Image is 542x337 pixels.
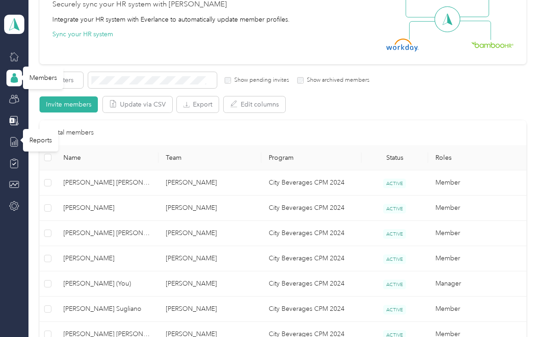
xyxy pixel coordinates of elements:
td: Member [428,221,531,246]
span: ACTIVE [383,254,406,264]
td: Osoria [158,221,261,246]
td: Reginald D. Litman [56,196,158,221]
div: Reports [23,129,58,151]
td: Osoria [158,196,261,221]
span: ACTIVE [383,179,406,188]
span: [PERSON_NAME] [63,203,151,213]
td: City Beverages CPM 2024 [261,221,361,246]
td: Member [428,297,531,322]
button: Update via CSV [103,96,172,112]
td: Manager [428,271,531,297]
td: Osoria [158,271,261,297]
td: Kennedy F. Castro [56,221,158,246]
img: Line Left Down [409,21,441,39]
div: Integrate your HR system with Everlance to automatically update member profiles. [52,15,290,24]
span: [PERSON_NAME] (You) [63,279,151,289]
button: Edit columns [224,96,285,112]
span: ACTIVE [383,305,406,315]
img: BambooHR [471,41,514,48]
td: Osoria [158,170,261,196]
span: Name [63,154,151,162]
td: City Beverages CPM 2024 [261,196,361,221]
button: Invite members [40,96,98,112]
img: Workday [386,39,418,51]
td: Carlos J. Negron Santana [56,170,158,196]
th: Name [56,145,158,170]
label: Show archived members [304,76,369,84]
td: City Beverages CPM 2024 [261,246,361,271]
td: Member [428,246,531,271]
label: Show pending invites [231,76,289,84]
p: 7 Total members [47,128,94,138]
span: [PERSON_NAME] [PERSON_NAME] [63,228,151,238]
td: Member [428,196,531,221]
td: City Beverages CPM 2024 [261,271,361,297]
th: Program [261,145,361,170]
span: ACTIVE [383,204,406,213]
td: Member [428,170,531,196]
th: Roles [428,145,531,170]
td: Jonathan Osoria Delgado (You) [56,271,158,297]
img: Line Right Down [459,21,491,40]
td: Lucas N. Sugliano [56,297,158,322]
td: Daniel Pacheco [56,246,158,271]
td: Osoria [158,297,261,322]
td: City Beverages CPM 2024 [261,297,361,322]
td: City Beverages CPM 2024 [261,170,361,196]
iframe: Everlance-gr Chat Button Frame [491,286,542,337]
th: Status [361,145,428,170]
th: Team [158,145,261,170]
button: Sync your HR system [52,29,113,39]
span: [PERSON_NAME] [63,253,151,264]
button: Export [177,96,219,112]
span: ACTIVE [383,280,406,289]
span: [PERSON_NAME] Sugliano [63,304,151,314]
td: Osoria [158,246,261,271]
div: Members [23,67,63,89]
span: [PERSON_NAME] [PERSON_NAME] [63,178,151,188]
span: ACTIVE [383,229,406,239]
